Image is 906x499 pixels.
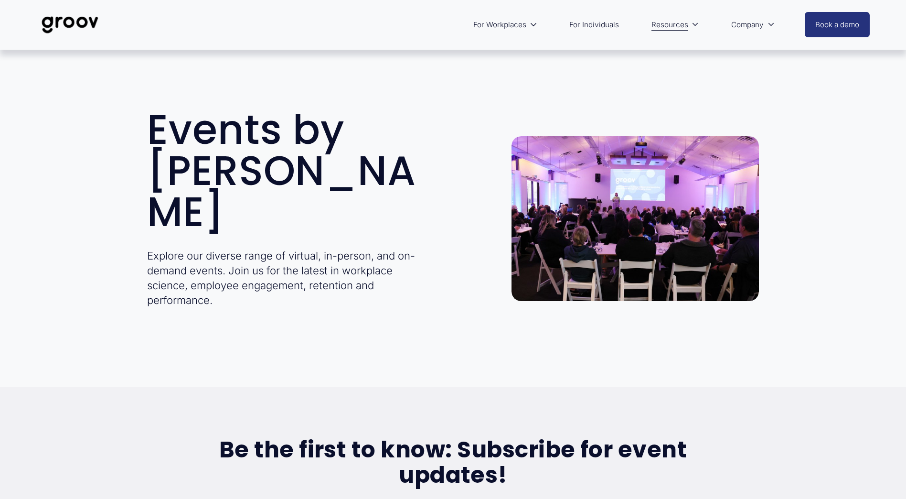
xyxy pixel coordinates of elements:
h1: Events by [PERSON_NAME] [147,109,422,232]
span: For Workplaces [473,18,526,32]
a: folder dropdown [469,13,542,36]
span: Resources [651,18,688,32]
a: Book a demo [805,12,870,37]
p: Explore our diverse range of virtual, in-person, and on-demand events. Join us for the latest in ... [147,249,422,308]
strong: Be the first to know: Subscribe for event updates! [219,434,692,491]
a: folder dropdown [726,13,779,36]
a: folder dropdown [647,13,704,36]
a: For Individuals [565,13,624,36]
span: Company [731,18,764,32]
img: Groov | Workplace Science Platform | Unlock Performance | Drive Results [36,9,104,41]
